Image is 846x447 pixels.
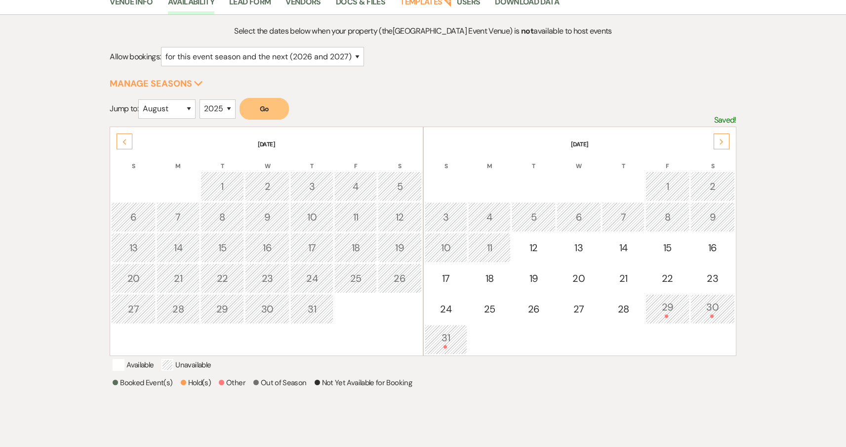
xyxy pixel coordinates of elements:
[474,302,505,316] div: 25
[562,240,596,255] div: 13
[110,79,203,88] button: Manage Seasons
[253,377,307,389] p: Out of Season
[468,150,511,171] th: M
[162,240,194,255] div: 14
[383,179,416,194] div: 5
[651,271,684,286] div: 22
[521,26,533,36] strong: not
[157,150,199,171] th: M
[696,179,729,194] div: 2
[162,302,194,316] div: 28
[250,179,284,194] div: 2
[430,240,462,255] div: 10
[250,210,284,224] div: 9
[714,114,736,127] p: Saved!
[607,210,639,224] div: 7
[557,150,601,171] th: W
[607,302,639,316] div: 28
[517,210,550,224] div: 5
[378,150,421,171] th: S
[245,150,289,171] th: W
[117,271,150,286] div: 20
[696,240,729,255] div: 16
[162,271,194,286] div: 21
[474,271,505,286] div: 18
[250,240,284,255] div: 16
[517,240,550,255] div: 12
[383,240,416,255] div: 19
[206,210,239,224] div: 8
[430,302,462,316] div: 24
[696,300,729,318] div: 30
[474,240,505,255] div: 11
[201,150,244,171] th: T
[340,271,371,286] div: 25
[651,210,684,224] div: 8
[430,330,462,349] div: 31
[117,240,150,255] div: 13
[334,150,377,171] th: F
[110,51,161,62] span: Allow bookings:
[206,240,239,255] div: 15
[651,240,684,255] div: 15
[425,128,735,149] th: [DATE]
[425,150,467,171] th: S
[430,271,462,286] div: 17
[290,150,333,171] th: T
[315,377,412,389] p: Not Yet Available for Booking
[562,271,596,286] div: 20
[110,103,138,114] span: Jump to:
[340,240,371,255] div: 18
[117,302,150,316] div: 27
[645,150,689,171] th: F
[113,377,172,389] p: Booked Event(s)
[206,271,239,286] div: 22
[474,210,505,224] div: 4
[206,302,239,316] div: 29
[340,179,371,194] div: 4
[111,128,421,149] th: [DATE]
[113,359,154,371] p: Available
[430,210,462,224] div: 3
[250,271,284,286] div: 23
[517,271,550,286] div: 19
[696,210,729,224] div: 9
[296,240,327,255] div: 17
[602,150,645,171] th: T
[296,179,327,194] div: 3
[240,98,289,120] button: Go
[562,210,596,224] div: 6
[111,150,156,171] th: S
[188,25,658,38] p: Select the dates below when your property (the [GEOGRAPHIC_DATA] Event Venue ) is available to ho...
[383,271,416,286] div: 26
[512,150,555,171] th: T
[690,150,735,171] th: S
[219,377,245,389] p: Other
[383,210,416,224] div: 12
[696,271,729,286] div: 23
[296,271,327,286] div: 24
[562,302,596,316] div: 27
[250,302,284,316] div: 30
[162,210,194,224] div: 7
[340,210,371,224] div: 11
[607,240,639,255] div: 14
[181,377,211,389] p: Hold(s)
[296,210,327,224] div: 10
[517,302,550,316] div: 26
[117,210,150,224] div: 6
[651,179,684,194] div: 1
[161,359,211,371] p: Unavailable
[651,300,684,318] div: 29
[296,302,327,316] div: 31
[206,179,239,194] div: 1
[607,271,639,286] div: 21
